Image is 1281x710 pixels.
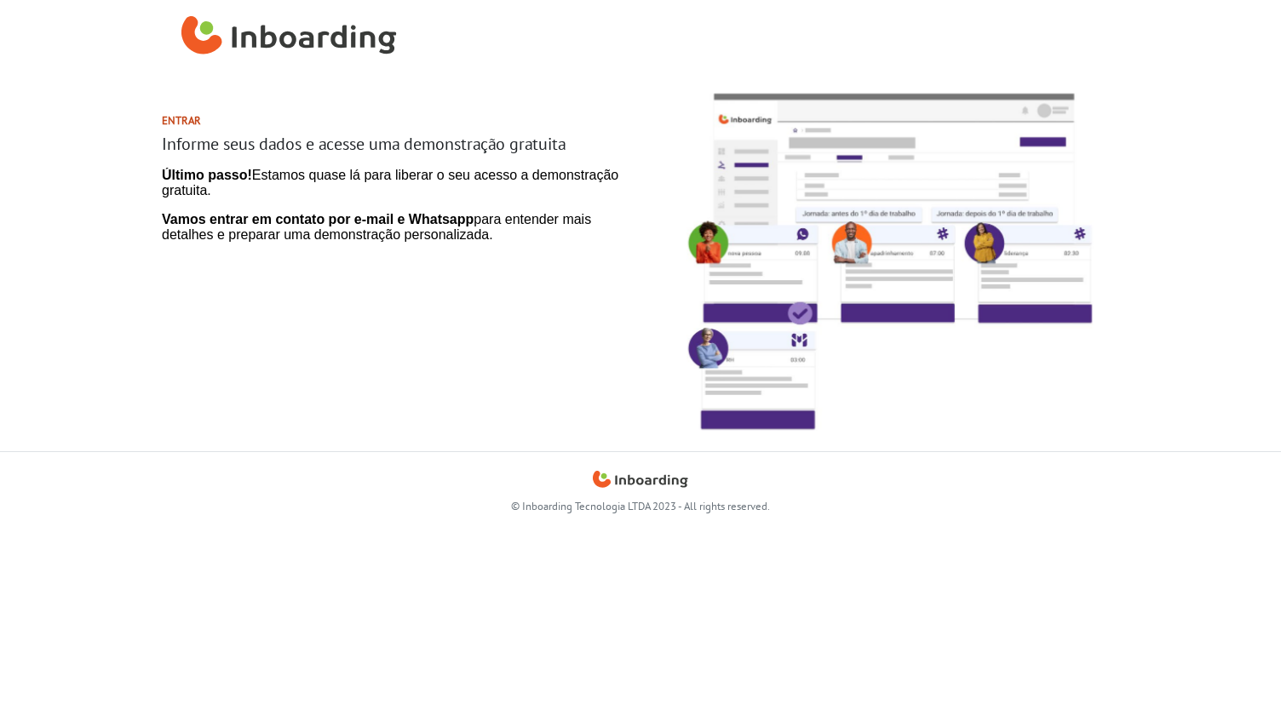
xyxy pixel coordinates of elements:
[181,11,397,62] img: Inboarding Home
[181,7,397,66] a: Inboarding Home Page
[168,498,1113,514] p: © Inboarding Tecnologia LTDA 2023 - All rights reserved.
[653,73,1113,451] img: Imagem da solução da Inbaording monstrando a jornada como comunicações enviandos antes e depois d...
[162,134,634,154] h3: Informe seus dados e acesse uma demonstração gratuita
[593,466,689,491] a: Inboarding Home Page
[593,466,689,491] img: Inboarding
[162,168,634,245] iframe: Form 0
[162,114,634,127] h2: Entrar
